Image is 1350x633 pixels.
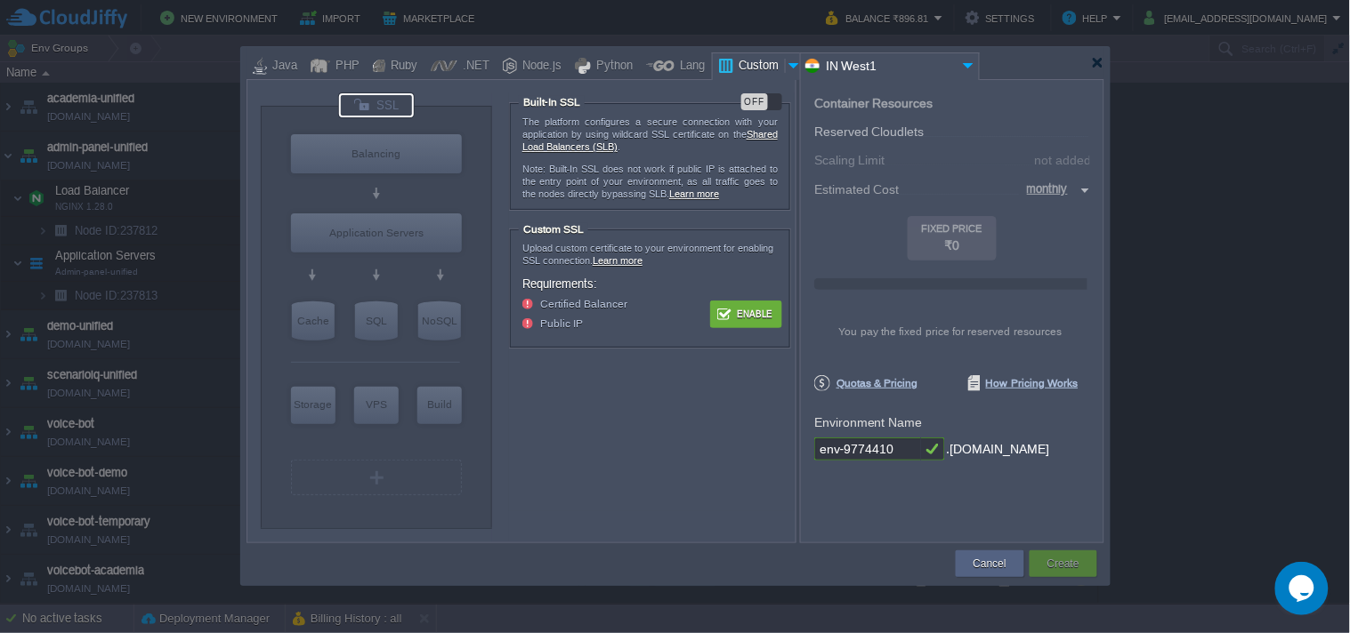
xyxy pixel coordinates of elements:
div: Built-In SSL [519,96,585,108]
p: Note: Built-In SSL does not work if public IP is attached to the entry point of your environment,... [522,163,778,200]
div: .[DOMAIN_NAME] [947,437,1050,461]
div: Build Node [417,387,462,424]
div: Application Servers [291,213,462,252]
div: Upload custom certificate to your environment for enabling SSL connection. [522,242,778,267]
div: SQL Databases [355,301,398,341]
div: Node.js [517,53,562,80]
div: Lang [675,53,705,80]
div: Storage Containers [291,387,335,424]
div: OFF [741,93,768,110]
div: Build [417,387,462,422]
div: NoSQL Databases [418,301,461,341]
a: Learn more [669,188,719,199]
div: Create New Layer [291,460,462,495]
div: Load Balancer [291,134,462,173]
span: How Pricing Works [968,375,1079,391]
div: Python [591,53,633,80]
div: Requirements: [522,277,778,291]
button: Cancel [974,555,1006,573]
div: Container Resources [814,97,934,110]
div: PHP [330,53,360,80]
div: Elastic VPS [354,387,399,424]
div: Balancing [291,134,462,173]
div: VPS [354,387,399,422]
label: Environment Name [814,415,923,429]
span: Certified Balancer [540,298,627,310]
iframe: chat widget [1275,562,1332,615]
div: Cache [292,301,335,341]
button: Create [1047,555,1079,573]
span: Quotas & Pricing [814,375,918,391]
div: .NET [457,53,489,80]
a: Learn more [593,255,643,266]
p: The platform configures a secure connection with your application by using wildcard SSL certifica... [522,116,778,153]
div: Storage [291,387,335,422]
div: Custom SSL [519,223,588,236]
div: SQL [355,301,398,341]
button: Enable [713,303,780,325]
span: Public IP [540,317,583,330]
div: NoSQL [418,301,461,341]
div: Custom [733,53,785,80]
div: Java [267,53,297,80]
div: Ruby [385,53,417,80]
